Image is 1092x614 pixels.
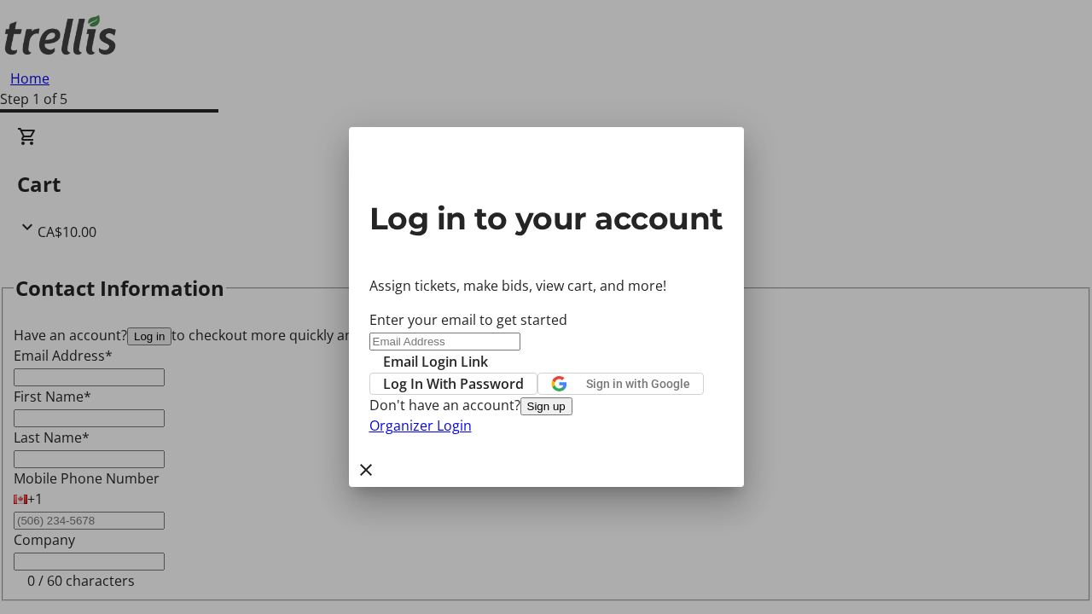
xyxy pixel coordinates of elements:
p: Assign tickets, make bids, view cart, and more! [369,275,723,296]
button: Close [349,453,383,487]
h2: Log in to your account [369,195,723,241]
a: Organizer Login [369,416,472,435]
button: Email Login Link [369,351,502,372]
label: Enter your email to get started [369,310,567,329]
span: Sign in with Google [586,377,690,391]
button: Sign up [520,397,572,415]
span: Log In With Password [383,374,524,394]
input: Email Address [369,333,520,350]
button: Log In With Password [369,373,537,395]
div: Don't have an account? [369,395,723,415]
button: Sign in with Google [537,373,704,395]
span: Email Login Link [383,351,488,372]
